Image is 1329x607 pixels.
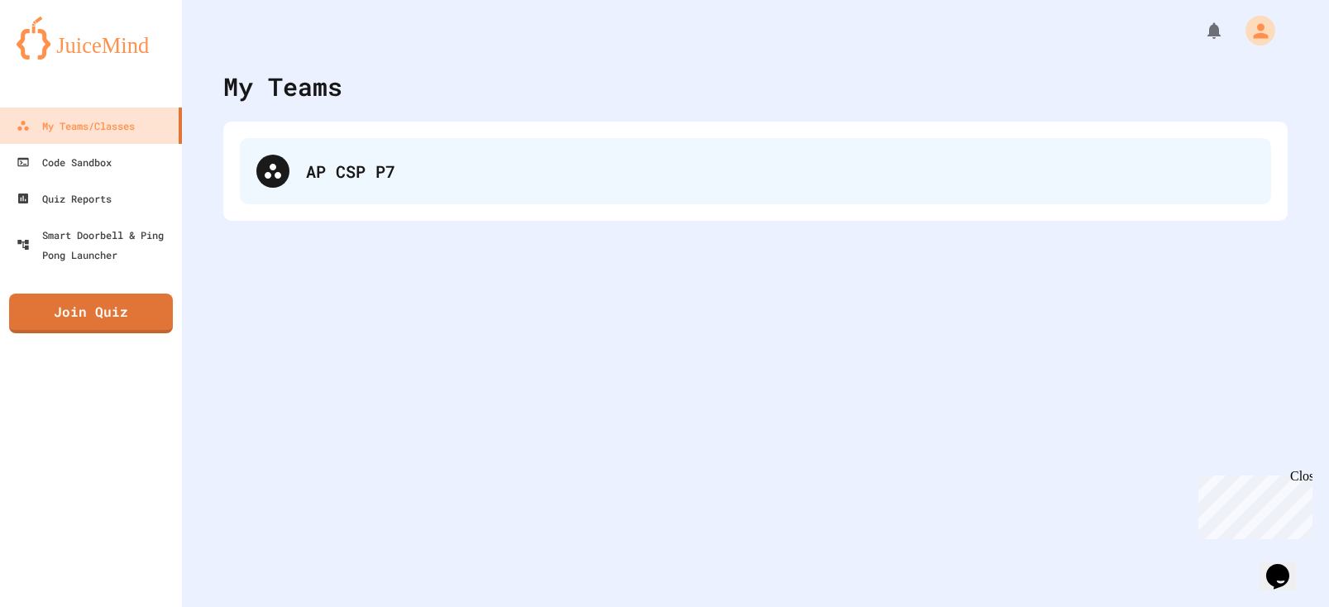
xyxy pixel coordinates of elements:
[17,17,165,60] img: logo-orange.svg
[1192,469,1312,539] iframe: chat widget
[1174,17,1228,45] div: My Notifications
[17,189,112,208] div: Quiz Reports
[17,152,112,172] div: Code Sandbox
[240,138,1271,204] div: AP CSP P7
[7,7,114,105] div: Chat with us now!Close
[1228,12,1279,50] div: My Account
[17,116,135,136] div: My Teams/Classes
[223,68,342,105] div: My Teams
[17,225,175,265] div: Smart Doorbell & Ping Pong Launcher
[306,159,1255,184] div: AP CSP P7
[1260,541,1312,590] iframe: chat widget
[9,294,173,333] a: Join Quiz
